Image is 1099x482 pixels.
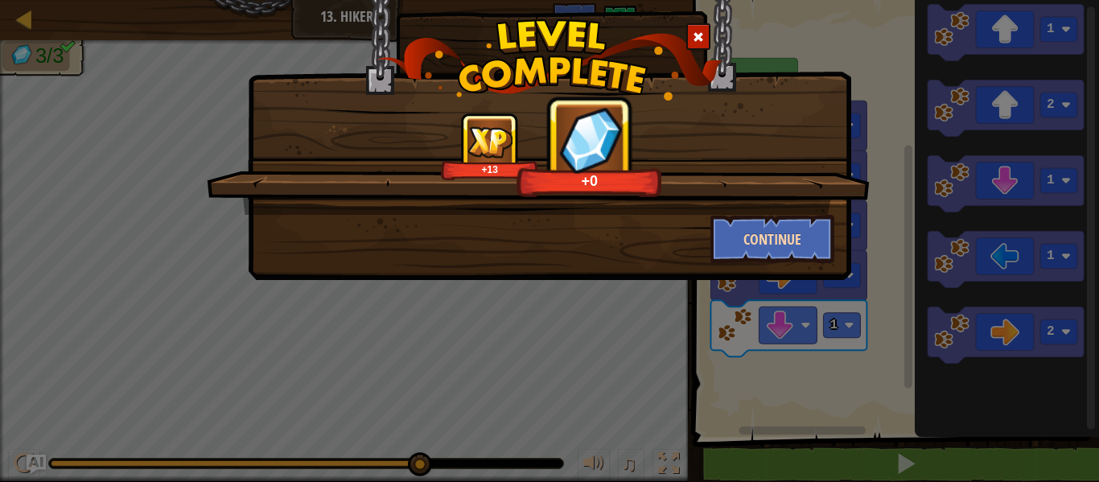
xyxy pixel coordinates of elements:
img: reward_icon_gems.png [559,106,621,173]
img: reward_icon_xp.png [467,126,512,158]
div: +13 [444,163,535,175]
button: Continue [710,215,835,263]
img: level_complete.png [377,19,722,101]
div: +0 [521,171,658,190]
